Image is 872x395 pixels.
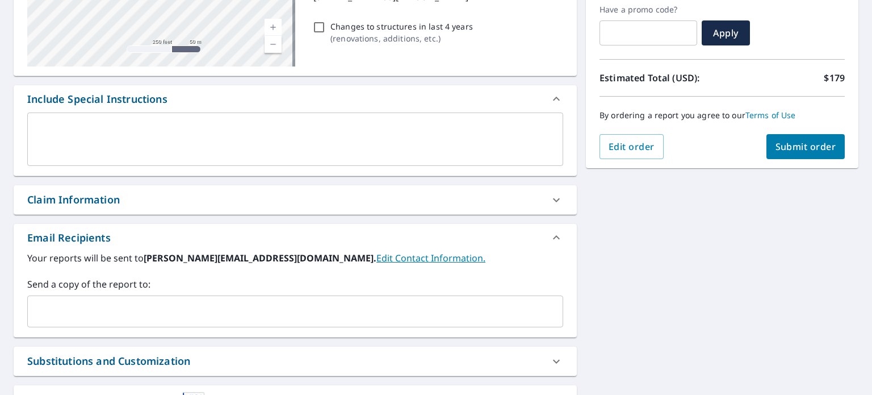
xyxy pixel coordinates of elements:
[711,27,741,39] span: Apply
[330,20,473,32] p: Changes to structures in last 4 years
[14,347,577,376] div: Substitutions and Customization
[27,354,190,369] div: Substitutions and Customization
[609,140,655,153] span: Edit order
[599,5,697,15] label: Have a promo code?
[376,252,485,264] a: EditContactInfo
[27,230,111,246] div: Email Recipients
[27,192,120,207] div: Claim Information
[775,140,836,153] span: Submit order
[766,134,845,159] button: Submit order
[599,71,722,85] p: Estimated Total (USD):
[14,185,577,214] div: Claim Information
[14,85,577,113] div: Include Special Instructions
[745,110,796,120] a: Terms of Use
[27,92,167,107] div: Include Special Instructions
[27,277,563,291] label: Send a copy of the report to:
[265,36,282,53] a: Current Level 17, Zoom Out
[599,134,664,159] button: Edit order
[702,20,750,45] button: Apply
[265,19,282,36] a: Current Level 17, Zoom In
[27,251,563,265] label: Your reports will be sent to
[599,110,845,120] p: By ordering a report you agree to our
[144,252,376,264] b: [PERSON_NAME][EMAIL_ADDRESS][DOMAIN_NAME].
[824,71,845,85] p: $179
[14,224,577,251] div: Email Recipients
[330,32,473,44] p: ( renovations, additions, etc. )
